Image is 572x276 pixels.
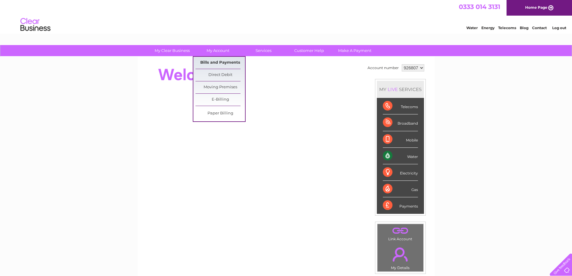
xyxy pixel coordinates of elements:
[195,57,245,69] a: Bills and Payments
[366,63,400,73] td: Account number
[284,45,334,56] a: Customer Help
[383,197,418,214] div: Payments
[383,131,418,148] div: Mobile
[379,244,422,265] a: .
[195,81,245,93] a: Moving Premises
[532,26,547,30] a: Contact
[195,108,245,120] a: Paper Billing
[498,26,516,30] a: Telecoms
[520,26,528,30] a: Blog
[377,242,424,272] td: My Details
[377,81,424,98] div: MY SERVICES
[552,26,566,30] a: Log out
[383,181,418,197] div: Gas
[379,226,422,236] a: .
[386,86,399,92] div: LIVE
[383,98,418,114] div: Telecoms
[195,94,245,106] a: E-Billing
[239,45,288,56] a: Services
[193,45,243,56] a: My Account
[195,69,245,81] a: Direct Debit
[383,164,418,181] div: Electricity
[330,45,380,56] a: Make A Payment
[144,3,428,29] div: Clear Business is a trading name of Verastar Limited (registered in [GEOGRAPHIC_DATA] No. 3667643...
[383,148,418,164] div: Water
[481,26,495,30] a: Energy
[147,45,197,56] a: My Clear Business
[459,3,500,11] a: 0333 014 3131
[383,114,418,131] div: Broadband
[466,26,478,30] a: Water
[377,224,424,243] td: Link Account
[20,16,51,34] img: logo.png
